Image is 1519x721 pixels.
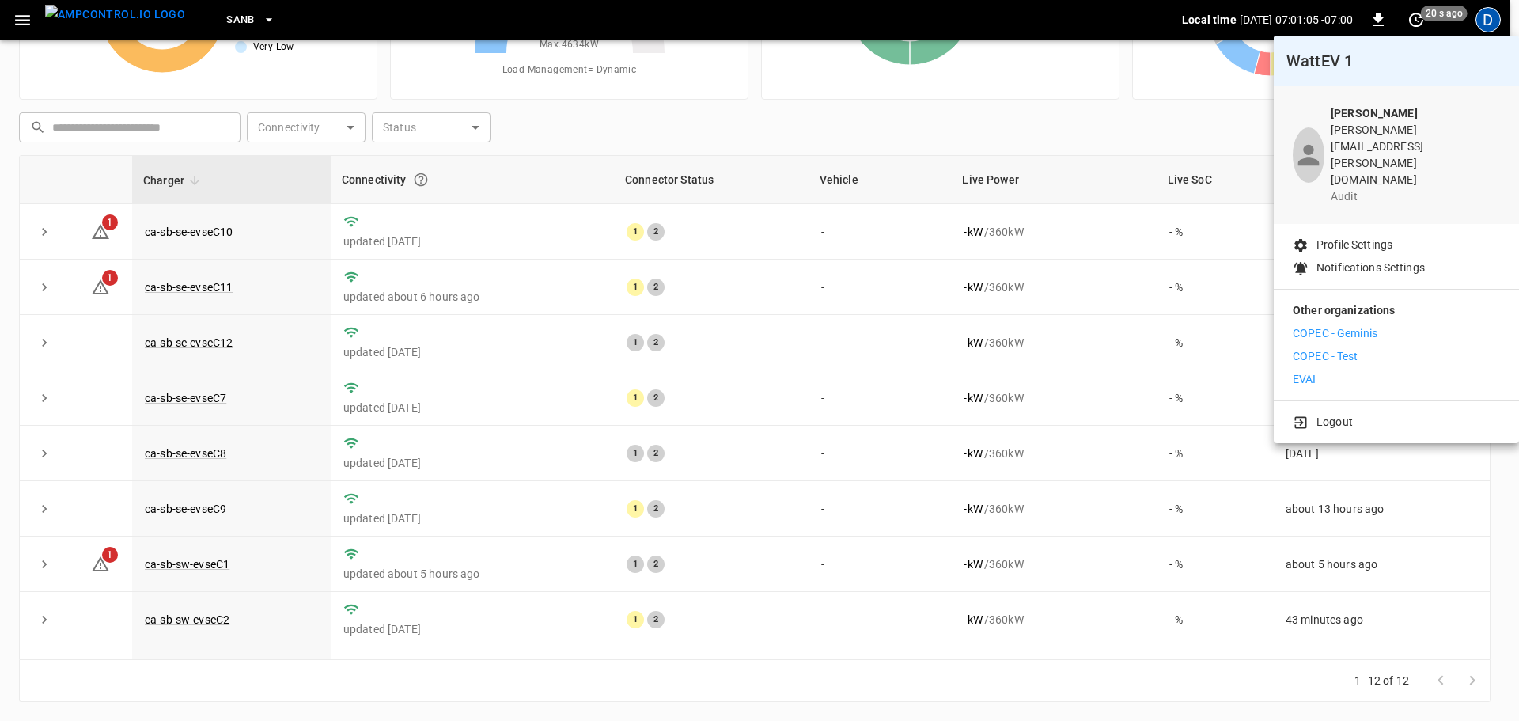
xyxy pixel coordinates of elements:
p: Logout [1316,414,1353,431]
p: COPEC - Geminis [1293,325,1377,342]
p: [PERSON_NAME][EMAIL_ADDRESS][PERSON_NAME][DOMAIN_NAME] [1331,122,1500,188]
p: Notifications Settings [1316,260,1425,276]
p: Other organizations [1293,302,1500,325]
p: Profile Settings [1316,237,1392,253]
div: profile-icon [1293,127,1324,183]
h6: WattEV 1 [1286,48,1506,74]
p: EVAI [1293,371,1316,388]
p: COPEC - Test [1293,348,1358,365]
p: audit [1331,188,1500,205]
b: [PERSON_NAME] [1331,107,1418,120]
